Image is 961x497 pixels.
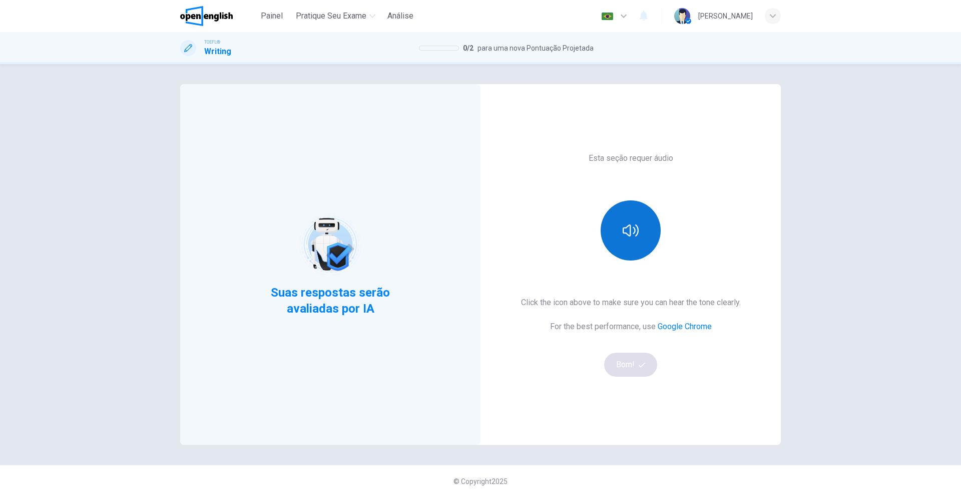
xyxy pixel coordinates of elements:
[521,297,741,309] h6: Click the icon above to make sure you can hear the tone clearly.
[180,6,256,26] a: OpenEnglish logo
[383,7,417,25] button: Análise
[601,13,614,20] img: pt
[296,10,366,22] span: Pratique seu exame
[550,321,712,333] h6: For the best performance, use
[204,46,231,58] h1: Writing
[292,7,379,25] button: Pratique seu exame
[261,10,283,22] span: Painel
[387,10,413,22] span: Análise
[180,6,233,26] img: OpenEnglish logo
[698,10,753,22] div: [PERSON_NAME]
[298,212,362,276] img: robot icon
[658,322,712,331] a: Google Chrome
[477,42,594,54] span: para uma nova Pontuação Projetada
[453,477,508,485] span: © Copyright 2025
[589,152,673,164] h6: Esta seção requer áudio
[270,285,391,317] span: Suas respostas serão avaliadas por IA
[463,42,473,54] span: 0 / 2
[256,7,288,25] button: Painel
[674,8,690,24] img: Profile picture
[204,39,220,46] span: TOEFL®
